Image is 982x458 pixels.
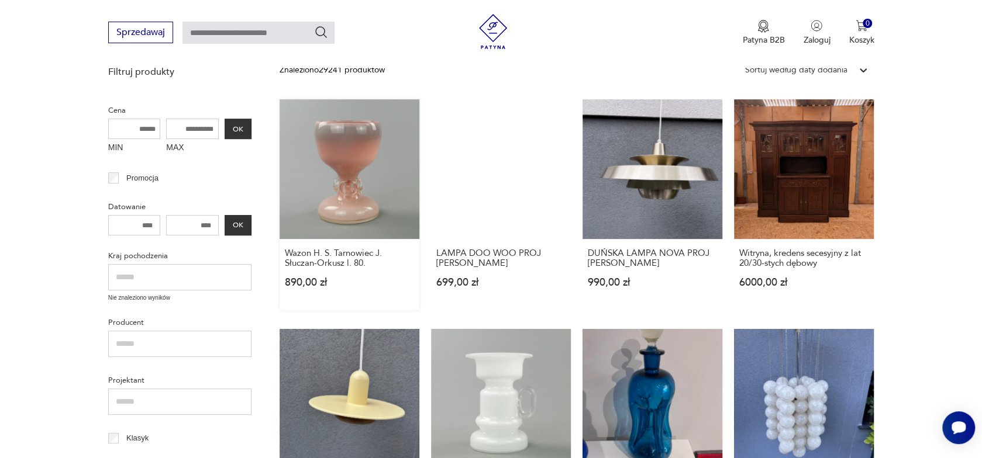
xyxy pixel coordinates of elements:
a: Sprzedawaj [108,29,173,37]
a: Wazon H. S. Tarnowiec J. Słuczan-Orkusz l. 80.Wazon H. S. Tarnowiec J. Słuczan-Orkusz l. 80.890,0... [280,99,419,310]
button: Sprzedawaj [108,22,173,43]
button: Zaloguj [803,20,830,46]
div: Znaleziono 29241 produktów [280,64,385,77]
p: 990,00 zł [588,277,717,287]
p: Nie znaleziono wyników [108,293,251,303]
p: 890,00 zł [285,277,414,287]
button: OK [225,119,251,139]
p: Cena [108,104,251,117]
p: Promocja [126,172,159,185]
img: Patyna - sklep z meblami i dekoracjami vintage [476,14,511,49]
p: 6000,00 zł [739,277,869,287]
h3: Wazon H. S. Tarnowiec J. Słuczan-Orkusz l. 80. [285,248,414,268]
a: DUŃSKA LAMPA NOVA PROJ JO HAMMERBORGDUŃSKA LAMPA NOVA PROJ [PERSON_NAME]990,00 zł [583,99,722,310]
p: Kraj pochodzenia [108,249,251,262]
p: Zaloguj [803,34,830,46]
h3: Witryna, kredens secesyjny z lat 20/30-stych dębowy [739,248,869,268]
div: Sortuj według daty dodania [745,64,847,77]
label: MIN [108,139,161,158]
p: Datowanie [108,200,251,213]
button: Patyna B2B [742,20,784,46]
label: MAX [166,139,219,158]
a: Witryna, kredens secesyjny z lat 20/30-stych dębowyWitryna, kredens secesyjny z lat 20/30-stych d... [734,99,874,310]
p: Klasyk [126,432,149,445]
img: Ikonka użytkownika [811,20,822,32]
img: Ikona koszyka [856,20,867,32]
p: Koszyk [849,34,874,46]
p: 699,00 zł [436,277,566,287]
p: Patyna B2B [742,34,784,46]
a: LAMPA DOO WOO PROJ LOUIS POULSENLAMPA DOO WOO PROJ [PERSON_NAME]699,00 zł [431,99,571,310]
a: Ikona medaluPatyna B2B [742,20,784,46]
iframe: Smartsupp widget button [942,411,975,444]
div: 0 [863,19,873,29]
p: Filtruj produkty [108,65,251,78]
h3: LAMPA DOO WOO PROJ [PERSON_NAME] [436,248,566,268]
h3: DUŃSKA LAMPA NOVA PROJ [PERSON_NAME] [588,248,717,268]
p: Projektant [108,374,251,387]
button: OK [225,215,251,235]
button: Szukaj [314,25,328,39]
button: 0Koszyk [849,20,874,46]
p: Producent [108,316,251,329]
img: Ikona medalu [757,20,769,33]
